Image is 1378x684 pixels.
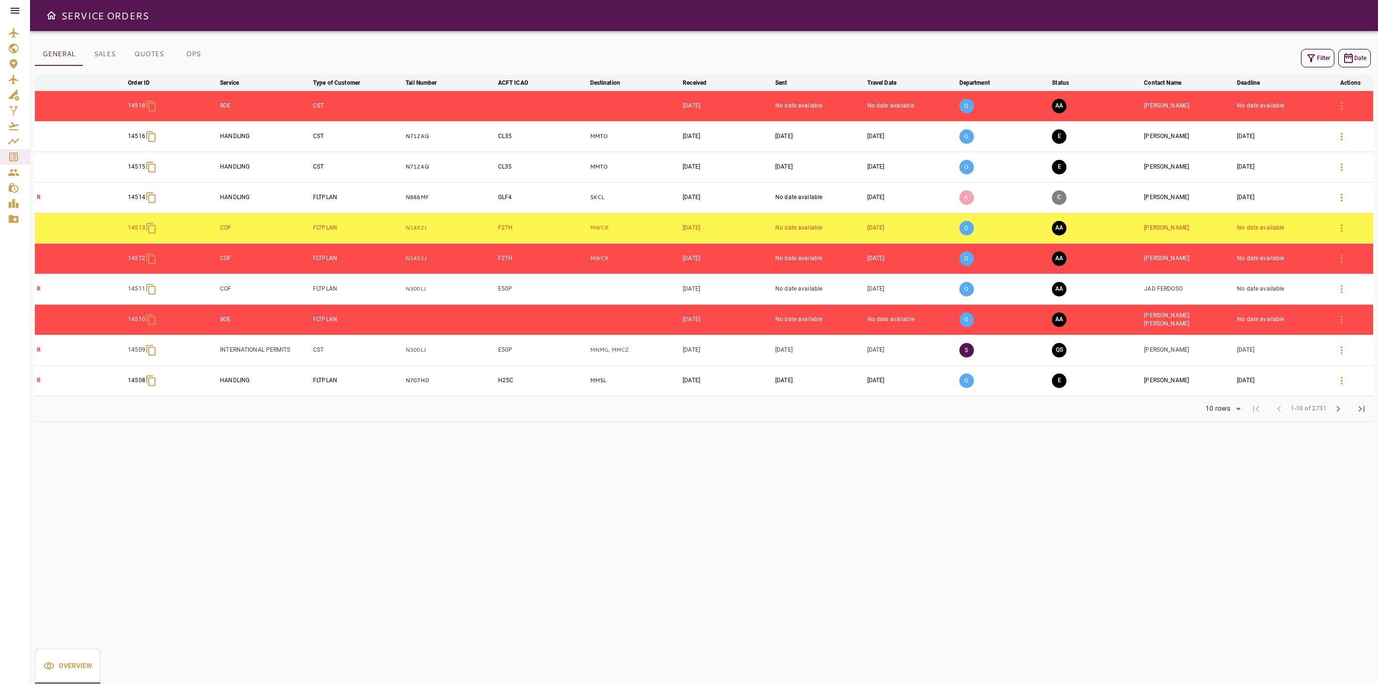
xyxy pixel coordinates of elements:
[128,163,145,171] p: 14515
[37,376,124,385] p: R
[1052,190,1066,205] button: CANCELED
[406,346,494,354] p: N300LJ
[313,77,360,89] div: Type of Customer
[681,121,773,152] td: [DATE]
[1338,49,1371,67] button: Date
[1350,397,1373,420] span: Last Page
[313,77,373,89] span: Type of Customer
[773,274,865,304] td: No date available
[773,213,865,243] td: No date available
[311,274,404,304] td: FLTPLAN
[37,193,124,202] p: R
[959,99,974,113] p: O
[311,213,404,243] td: FLTPLAN
[1244,397,1268,420] span: First Page
[35,43,83,66] button: GENERAL
[867,77,909,89] span: Travel Date
[590,77,620,89] div: Destination
[406,77,449,89] span: Tail Number
[311,304,404,335] td: FLTPLAN
[218,335,311,365] td: INTERNATIONAL PERMITS
[128,193,145,202] p: 14514
[311,243,404,274] td: FLTPLAN
[1235,182,1328,213] td: [DATE]
[1237,77,1260,89] div: Deadline
[1142,91,1235,121] td: [PERSON_NAME]
[773,335,865,365] td: [DATE]
[590,193,679,202] p: SKCL
[590,254,679,263] p: MWCR
[496,274,588,304] td: E50P
[1235,152,1328,182] td: [DATE]
[128,376,145,385] p: 14508
[1330,125,1353,148] button: Details
[681,213,773,243] td: [DATE]
[1235,304,1328,335] td: No date available
[773,121,865,152] td: [DATE]
[1199,402,1244,416] div: 10 rows
[865,213,957,243] td: [DATE]
[1142,335,1235,365] td: [PERSON_NAME]
[218,91,311,121] td: BOE
[1330,369,1353,392] button: Details
[1052,77,1081,89] span: Status
[1052,160,1066,174] button: EXECUTION
[590,376,679,385] p: MMSL
[773,91,865,121] td: No date available
[83,43,126,66] button: SALES
[865,121,957,152] td: [DATE]
[128,77,162,89] span: Order ID
[1356,403,1367,415] span: last_page
[959,312,974,327] p: O
[683,77,706,89] div: Received
[496,121,588,152] td: CL35
[1142,182,1235,213] td: [PERSON_NAME]
[1052,312,1066,327] button: AWAITING ASSIGNMENT
[1052,373,1066,388] button: EXECUTION
[406,163,494,171] p: N712AQ
[1052,99,1066,113] button: AWAITING ASSIGNMENT
[311,152,404,182] td: CST
[311,121,404,152] td: CST
[959,251,974,266] p: O
[311,91,404,121] td: CST
[1235,213,1328,243] td: No date available
[865,335,957,365] td: [DATE]
[1235,91,1328,121] td: No date available
[311,335,404,365] td: CST
[496,213,588,243] td: F2TH
[218,274,311,304] td: COF
[128,315,145,324] p: 14510
[681,243,773,274] td: [DATE]
[220,77,239,89] div: Service
[959,77,990,89] div: Department
[496,335,588,365] td: E50P
[865,274,957,304] td: [DATE]
[865,304,957,335] td: No date available
[773,182,865,213] td: No date available
[128,285,145,293] p: 14511
[1327,397,1350,420] span: Next Page
[1052,282,1066,296] button: AWAITING ASSIGNMENT
[1052,129,1066,144] button: EXECUTION
[1144,77,1181,89] div: Contact Name
[867,77,896,89] div: Travel Date
[681,304,773,335] td: [DATE]
[496,365,588,396] td: H25C
[1203,404,1233,413] div: 10 rows
[959,160,974,174] p: O
[1330,155,1353,179] button: Details
[865,365,957,396] td: [DATE]
[681,274,773,304] td: [DATE]
[1330,217,1353,240] button: Details
[1235,335,1328,365] td: [DATE]
[681,365,773,396] td: [DATE]
[406,224,494,232] p: N1492J
[35,43,215,66] div: basic tabs example
[406,193,494,202] p: N888MF
[959,343,974,358] p: S
[126,43,172,66] button: QUOTES
[959,190,974,205] p: A
[218,365,311,396] td: HANDLING
[406,254,494,263] p: N1492J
